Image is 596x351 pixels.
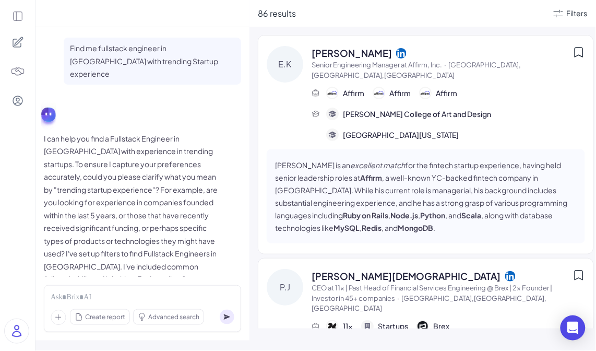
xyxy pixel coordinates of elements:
[390,210,418,220] strong: Node.js
[418,321,428,332] img: 公司logo
[378,321,408,332] span: Startups
[444,61,446,69] span: ·
[397,294,399,302] span: ·
[561,315,586,341] div: Open Intercom Messenger
[343,88,364,99] span: Affirm
[343,130,459,141] span: [GEOGRAPHIC_DATA][US_STATE]
[461,210,481,220] strong: Scala
[312,61,521,79] span: [GEOGRAPHIC_DATA],[GEOGRAPHIC_DATA],[GEOGRAPHIC_DATA]
[360,173,382,182] strong: Affirm
[267,269,303,306] div: P.J
[327,321,338,332] img: 公司logo
[389,88,411,99] span: Affirm
[333,223,360,232] strong: MySQL
[343,321,353,332] span: 11x
[420,88,431,98] img: 公司logo
[420,210,445,220] strong: Python
[343,210,388,220] strong: Ruby on Rails
[436,88,457,99] span: Affirm
[148,312,199,322] span: Advanced search
[275,159,577,234] p: [PERSON_NAME] is an for the fintech startup experience, having held senior leadership roles at , ...
[312,284,552,302] span: CEO at 11x | Past Head of Financial Services Engineering @ Brex | 2x Founder | Investor in 45+ co...
[433,321,449,332] span: Brex
[312,294,546,313] span: [GEOGRAPHIC_DATA],[GEOGRAPHIC_DATA],[GEOGRAPHIC_DATA]
[312,61,442,69] span: Senior Engineering Manager at Affirm, Inc.
[567,8,588,19] div: Filters
[343,109,491,120] span: [PERSON_NAME] College of Art and Design
[5,319,29,343] img: user_logo.png
[398,223,433,232] strong: MongoDB
[85,312,125,322] span: Create report
[327,88,338,98] img: 公司logo
[312,269,501,283] span: [PERSON_NAME][DEMOGRAPHIC_DATA]
[267,46,303,83] div: E.K
[374,88,384,98] img: 公司logo
[362,223,382,232] strong: Redis
[258,8,296,19] span: 86 results
[10,64,25,79] img: 4blF7nbYMBMHBwcHBwcHBwcHBwcHBwcHB4es+Bd0DLy0SdzEZwAAAABJRU5ErkJggg==
[312,46,392,60] span: [PERSON_NAME]
[44,132,221,324] p: I can help you find a Fullstack Engineer in [GEOGRAPHIC_DATA] with experience in trending startup...
[350,160,405,170] em: excellent match
[70,42,235,80] p: Find me fullstack engineer in [GEOGRAPHIC_DATA] with trending Startup experience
